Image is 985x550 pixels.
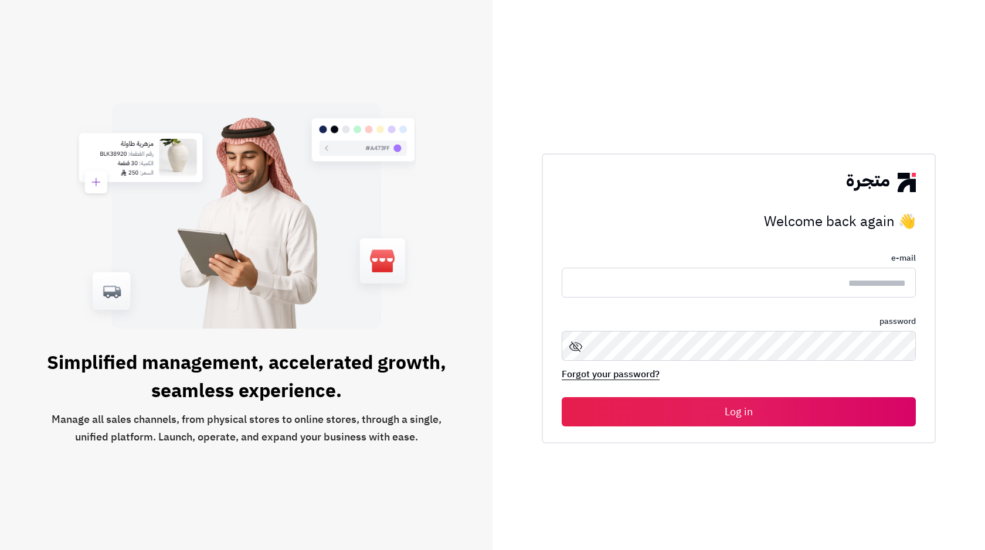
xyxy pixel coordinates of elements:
[562,367,660,381] font: Forgot your password?
[562,397,916,426] button: Log in
[562,367,660,384] a: Forgot your password?
[725,404,753,419] font: Log in
[891,252,916,264] font: e-mail
[879,315,916,327] font: password
[52,411,441,445] font: Manage all sales channels, from physical stores to online stores, through a single, unified platf...
[47,349,446,405] font: Simplified management, accelerated growth, seamless experience.
[764,211,916,232] font: Welcome back again 👋
[847,173,916,192] img: logo-2.png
